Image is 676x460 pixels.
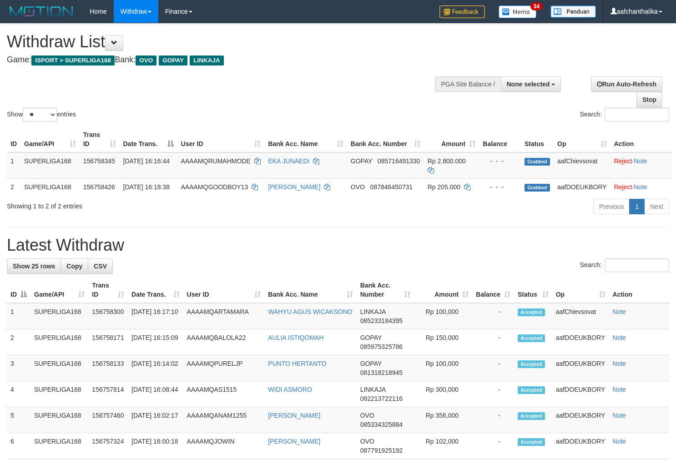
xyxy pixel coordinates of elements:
td: SUPERLIGA168 [30,355,88,381]
th: Game/API: activate to sort column ascending [20,126,80,152]
button: None selected [501,76,561,92]
span: Copy 085334325884 to clipboard [360,421,403,428]
a: Show 25 rows [7,258,61,274]
td: aafDOEUKBORY [552,355,609,381]
span: LINKAJA [360,308,386,315]
td: - [472,355,514,381]
td: aafDOEUKBORY [552,381,609,407]
a: EKA JUNAEDI [268,157,309,165]
a: PUNTO HERTANTO [268,360,326,367]
td: [DATE] 16:02:17 [128,407,183,433]
label: Show entries [7,108,76,121]
td: Rp 100,000 [414,303,473,329]
td: [DATE] 16:00:18 [128,433,183,459]
td: aafDOEUKBORY [554,178,610,195]
th: Status: activate to sort column ascending [514,277,552,303]
td: · [610,178,672,195]
th: Balance [479,126,521,152]
td: [DATE] 16:17:10 [128,303,183,329]
span: AAAAMQGOODBOY13 [181,183,248,191]
th: Action [610,126,672,152]
span: Copy 085975325786 to clipboard [360,343,403,350]
span: Copy 085716491330 to clipboard [378,157,420,165]
a: Note [613,386,626,393]
td: 6 [7,433,30,459]
span: Accepted [518,412,545,420]
th: Balance: activate to sort column ascending [472,277,514,303]
th: Game/API: activate to sort column ascending [30,277,88,303]
span: Accepted [518,308,545,316]
span: Copy 087791925192 to clipboard [360,447,403,454]
span: OVO [136,56,156,66]
div: Showing 1 to 2 of 2 entries [7,198,275,211]
select: Showentries [23,108,57,121]
a: Previous [593,199,630,214]
span: AAAAMQRUMAHMODE [181,157,251,165]
span: Accepted [518,438,545,446]
th: User ID: activate to sort column ascending [177,126,265,152]
td: 156757814 [88,381,128,407]
td: AAAAMQARTAMARA [183,303,265,329]
span: Grabbed [525,184,550,192]
th: Bank Acc. Name: activate to sort column ascending [264,126,347,152]
td: - [472,329,514,355]
a: Stop [636,92,662,107]
span: Copy 085233184395 to clipboard [360,317,403,324]
span: CSV [94,263,107,270]
td: 1 [7,152,20,179]
td: Rp 356,000 [414,407,473,433]
span: [DATE] 16:18:38 [123,183,170,191]
span: GOPAY [159,56,187,66]
a: Run Auto-Refresh [591,76,662,92]
span: GOPAY [360,334,382,341]
a: Note [634,157,647,165]
span: Rp 205.000 [428,183,460,191]
td: Rp 300,000 [414,381,473,407]
span: 156758426 [83,183,115,191]
span: None selected [507,81,550,88]
div: PGA Site Balance / [435,76,500,92]
div: - - - [483,182,517,192]
h1: Latest Withdraw [7,236,669,254]
a: Note [613,438,626,445]
th: ID [7,126,20,152]
a: CSV [88,258,113,274]
span: Grabbed [525,158,550,166]
td: aafDOEUKBORY [552,433,609,459]
th: Trans ID: activate to sort column ascending [80,126,120,152]
a: Reject [614,157,632,165]
th: Date Trans.: activate to sort column descending [120,126,177,152]
th: Amount: activate to sort column ascending [424,126,479,152]
span: Copy 082213722116 to clipboard [360,395,403,402]
span: OVO [351,183,365,191]
label: Search: [580,108,669,121]
td: Rp 150,000 [414,329,473,355]
input: Search: [605,258,669,272]
td: SUPERLIGA168 [30,433,88,459]
td: 156758133 [88,355,128,381]
span: GOPAY [360,360,382,367]
span: Copy 081318218945 to clipboard [360,369,403,376]
h4: Game: Bank: [7,56,442,65]
th: Action [609,277,669,303]
a: Reject [614,183,632,191]
td: 1 [7,303,30,329]
td: aafDOEUKBORY [552,407,609,433]
label: Search: [580,258,669,272]
td: AAAAMQAS1515 [183,381,265,407]
td: 2 [7,329,30,355]
img: Button%20Memo.svg [499,5,537,18]
td: Rp 102,000 [414,433,473,459]
a: [PERSON_NAME] [268,438,320,445]
th: Amount: activate to sort column ascending [414,277,473,303]
th: Status [521,126,554,152]
td: SUPERLIGA168 [20,178,80,195]
span: Copy [66,263,82,270]
span: Accepted [518,334,545,342]
span: LINKAJA [190,56,224,66]
th: Op: activate to sort column ascending [554,126,610,152]
th: Trans ID: activate to sort column ascending [88,277,128,303]
img: Feedback.jpg [439,5,485,18]
td: AAAAMQPURELJP [183,355,265,381]
a: Note [613,308,626,315]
